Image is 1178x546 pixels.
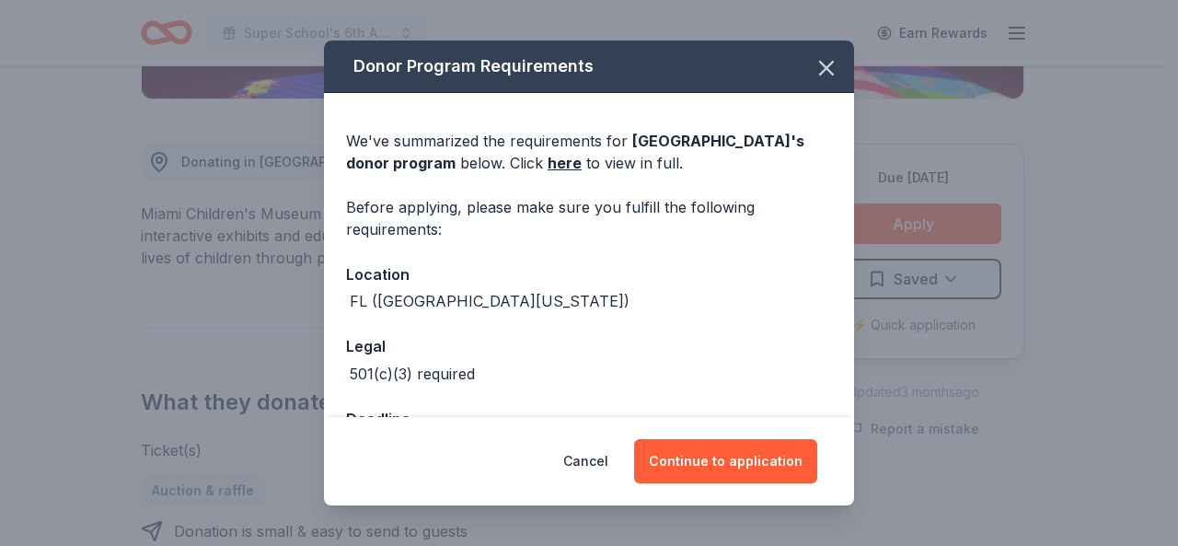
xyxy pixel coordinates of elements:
div: Legal [346,334,832,358]
div: Location [346,262,832,286]
div: Deadline [346,407,832,431]
div: Donor Program Requirements [324,41,854,93]
a: here [548,152,582,174]
div: Before applying, please make sure you fulfill the following requirements: [346,196,832,240]
div: FL ([GEOGRAPHIC_DATA][US_STATE]) [350,290,629,312]
div: We've summarized the requirements for below. Click to view in full. [346,130,832,174]
div: 501(c)(3) required [350,363,475,385]
button: Cancel [563,439,608,483]
button: Continue to application [634,439,817,483]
